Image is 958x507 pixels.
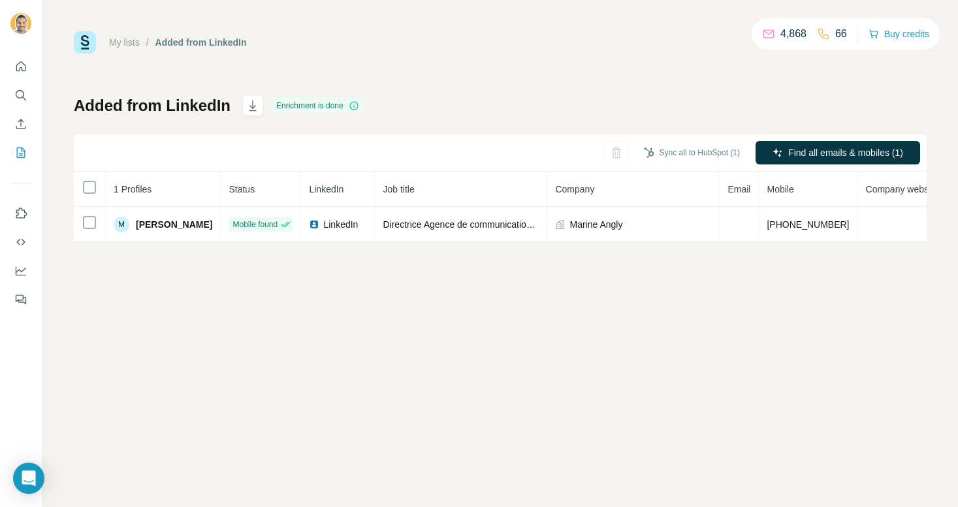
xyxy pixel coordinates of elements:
h1: Added from LinkedIn [74,95,231,116]
p: 66 [835,26,847,42]
span: [PERSON_NAME] [136,218,212,231]
div: Open Intercom Messenger [13,463,44,494]
span: Directrice Agence de communication et chef de projet web en freelance [383,219,671,230]
img: LinkedIn logo [309,219,319,230]
span: Job title [383,184,414,194]
span: Mobile [767,184,793,194]
img: Avatar [10,13,31,34]
p: 4,868 [780,26,806,42]
button: My lists [10,141,31,164]
button: Enrich CSV [10,112,31,136]
span: [PHONE_NUMBER] [767,219,849,230]
img: Surfe Logo [74,31,96,54]
button: Sync all to HubSpot (1) [635,143,749,162]
button: Use Surfe API [10,230,31,254]
button: Dashboard [10,259,31,283]
span: LinkedIn [323,218,358,231]
span: Marine Angly [569,218,622,231]
button: Buy credits [869,25,929,43]
span: Find all emails & mobiles (1) [788,146,903,159]
button: Find all emails & mobiles (1) [756,141,920,164]
button: Feedback [10,288,31,311]
span: Company website [866,184,938,194]
span: LinkedIn [309,184,343,194]
span: Email [727,184,750,194]
span: Mobile found [232,219,278,230]
div: M [114,217,129,232]
button: Use Surfe on LinkedIn [10,202,31,225]
div: Enrichment is done [272,98,363,114]
a: My lists [109,37,140,48]
span: 1 Profiles [114,184,152,194]
div: Added from LinkedIn [155,36,247,49]
li: / [146,36,149,49]
span: Status [229,184,255,194]
span: Company [555,184,594,194]
button: Quick start [10,55,31,78]
button: Search [10,84,31,107]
